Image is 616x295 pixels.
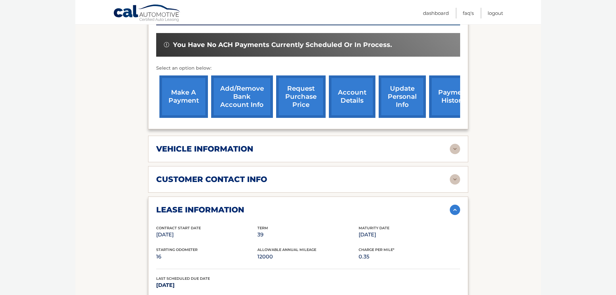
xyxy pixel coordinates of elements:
img: accordion-active.svg [450,205,460,215]
h2: customer contact info [156,175,267,184]
a: make a payment [159,75,208,118]
p: [DATE] [156,230,257,239]
img: alert-white.svg [164,42,169,47]
span: Charge Per Mile* [359,247,394,252]
span: Last Scheduled Due Date [156,276,210,281]
p: Select an option below: [156,64,460,72]
a: payment history [429,75,478,118]
span: Maturity Date [359,226,389,230]
img: accordion-rest.svg [450,174,460,185]
span: You have no ACH payments currently scheduled or in process. [173,41,392,49]
span: Contract Start Date [156,226,201,230]
p: 39 [257,230,359,239]
p: 16 [156,252,257,261]
a: account details [329,75,375,118]
p: [DATE] [156,281,257,290]
a: update personal info [379,75,426,118]
h2: lease information [156,205,244,215]
span: Term [257,226,268,230]
span: Allowable Annual Mileage [257,247,316,252]
a: FAQ's [463,8,474,18]
a: Cal Automotive [113,4,181,23]
a: Logout [488,8,503,18]
h2: vehicle information [156,144,253,154]
a: Dashboard [423,8,449,18]
p: [DATE] [359,230,460,239]
span: Starting Odometer [156,247,198,252]
a: Add/Remove bank account info [211,75,273,118]
p: 0.35 [359,252,460,261]
img: accordion-rest.svg [450,144,460,154]
a: request purchase price [276,75,326,118]
p: 12000 [257,252,359,261]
